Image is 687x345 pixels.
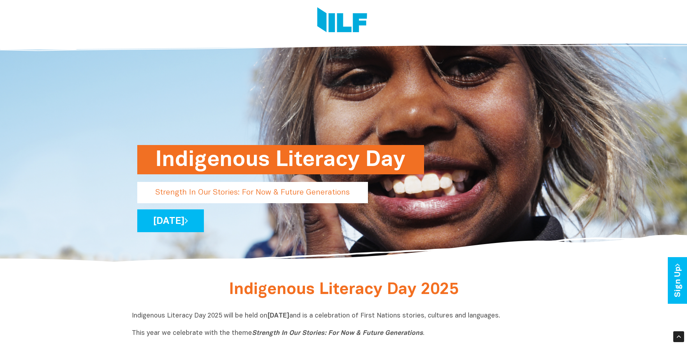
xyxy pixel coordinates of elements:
a: [DATE] [137,209,204,232]
span: Indigenous Literacy Day 2025 [229,282,458,297]
i: Strength In Our Stories: For Now & Future Generations [252,330,423,336]
img: Logo [317,7,367,34]
p: Strength In Our Stories: For Now & Future Generations [137,182,368,203]
h1: Indigenous Literacy Day [155,145,406,174]
b: [DATE] [267,313,289,319]
div: Scroll Back to Top [673,331,684,342]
